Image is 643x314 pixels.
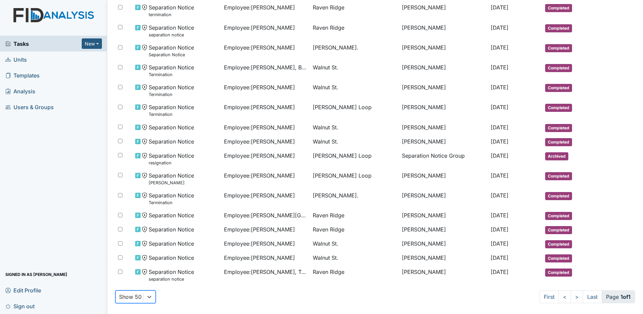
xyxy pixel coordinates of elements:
span: [DATE] [491,64,508,71]
span: Units [5,54,27,65]
span: Raven Ridge [313,225,344,233]
td: [PERSON_NAME] [399,135,488,149]
small: resignation [149,160,194,166]
small: termination [149,11,194,18]
span: Employee : [PERSON_NAME] [224,24,295,32]
span: Walnut St. [313,123,338,131]
span: Completed [545,44,572,52]
span: Employee : [PERSON_NAME] [224,123,295,131]
span: Separation Notice termination [149,3,194,18]
span: [DATE] [491,192,508,199]
span: [DATE] [491,226,508,233]
small: Termination [149,91,194,98]
td: [PERSON_NAME] [399,189,488,209]
span: Employee : [PERSON_NAME] [224,152,295,160]
a: First [539,290,559,303]
span: Employee : [PERSON_NAME], Breionna [224,63,307,71]
span: Separation Notice Termination [149,63,194,78]
span: Signed in as [PERSON_NAME] [5,269,67,280]
small: Termination [149,199,194,206]
span: Separation Notice [149,240,194,248]
td: [PERSON_NAME] [399,251,488,265]
span: Employee : [PERSON_NAME] [224,3,295,11]
span: Edit Profile [5,285,41,295]
span: Walnut St. [313,63,338,71]
small: Termination [149,71,194,78]
span: Employee : [PERSON_NAME] [224,191,295,199]
span: Separation Notice Sharpe [149,171,194,186]
td: [PERSON_NAME] [399,209,488,223]
a: Last [583,290,602,303]
span: [PERSON_NAME]. [313,191,358,199]
span: [PERSON_NAME] Loop [313,103,372,111]
span: [DATE] [491,24,508,31]
td: [PERSON_NAME] [399,265,488,285]
span: Completed [545,24,572,32]
span: Separation Notice Termination [149,191,194,206]
span: Completed [545,64,572,72]
span: [DATE] [491,44,508,51]
nav: task-pagination [539,290,635,303]
span: [DATE] [491,138,508,145]
td: [PERSON_NAME] [399,121,488,135]
small: Termination [149,111,194,118]
small: Separation Notice [149,52,194,58]
span: Archived [545,152,568,160]
span: Separation Notice Termination [149,103,194,118]
span: Employee : [PERSON_NAME] [224,83,295,91]
span: [DATE] [491,4,508,11]
span: [DATE] [491,152,508,159]
span: [DATE] [491,172,508,179]
td: Separation Notice Group [399,149,488,169]
span: Separation Notice [149,211,194,219]
small: separation notice [149,276,194,282]
span: Completed [545,226,572,234]
td: [PERSON_NAME] [399,1,488,21]
span: Separation Notice resignation [149,152,194,166]
span: [DATE] [491,124,508,131]
span: Raven Ridge [313,268,344,276]
span: Separation Notice [149,225,194,233]
span: Employee : [PERSON_NAME] [224,240,295,248]
span: Completed [545,4,572,12]
span: [DATE] [491,84,508,91]
span: Separation Notice Separation Notice [149,43,194,58]
td: [PERSON_NAME] [399,21,488,41]
span: [DATE] [491,254,508,261]
span: Employee : [PERSON_NAME], Trinity [224,268,307,276]
a: Tasks [5,40,82,48]
span: Raven Ridge [313,211,344,219]
span: Page [602,290,635,303]
span: Completed [545,172,572,180]
span: Completed [545,192,572,200]
td: [PERSON_NAME] [399,223,488,237]
span: Employee : [PERSON_NAME] [224,137,295,146]
span: Users & Groups [5,102,54,112]
span: Separation Notice Termination [149,83,194,98]
span: Employee : [PERSON_NAME] [224,43,295,52]
span: [DATE] [491,240,508,247]
div: Show 50 [119,293,142,301]
span: Completed [545,124,572,132]
a: > [571,290,583,303]
span: Employee : [PERSON_NAME] [224,254,295,262]
span: Completed [545,138,572,146]
button: New [82,38,102,49]
span: [PERSON_NAME] Loop [313,152,372,160]
span: [DATE] [491,212,508,219]
td: [PERSON_NAME] [399,100,488,120]
span: Separation Notice separation notice [149,268,194,282]
td: [PERSON_NAME] [399,81,488,100]
td: [PERSON_NAME] [399,169,488,189]
span: Completed [545,84,572,92]
span: [DATE] [491,269,508,275]
span: [PERSON_NAME] Loop [313,171,372,180]
span: Completed [545,104,572,112]
span: Separation Notice [149,137,194,146]
span: Completed [545,212,572,220]
span: Raven Ridge [313,24,344,32]
td: [PERSON_NAME] [399,41,488,61]
span: Completed [545,269,572,277]
span: Walnut St. [313,137,338,146]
